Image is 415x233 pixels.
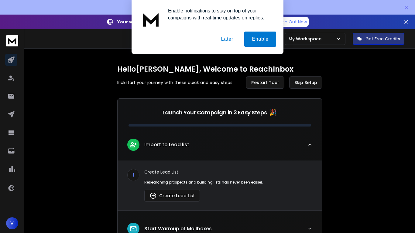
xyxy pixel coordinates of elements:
[129,225,137,233] img: lead
[244,32,276,47] button: Enable
[144,141,189,148] p: Import to Lead list
[246,76,284,89] button: Restart Tour
[127,169,139,181] div: 1
[6,217,18,229] button: V
[269,108,277,117] span: 🎉
[149,192,157,199] img: lead
[144,180,312,185] p: Researching prospects and building lists has never been easier.
[289,76,322,89] button: Skip Setup
[139,7,163,32] img: notification icon
[144,169,312,175] p: Create Lead List
[144,225,212,232] p: Start Warmup of Mailboxes
[294,79,317,86] span: Skip Setup
[163,108,267,117] p: Launch Your Campaign in 3 Easy Steps
[213,32,241,47] button: Later
[118,134,322,160] button: leadImport to Lead list
[144,190,200,202] button: Create Lead List
[117,64,322,74] h1: Hello [PERSON_NAME] , Welcome to ReachInbox
[118,160,322,210] div: leadImport to Lead list
[117,79,232,86] p: Kickstart your journey with these quick and easy steps
[129,141,137,148] img: lead
[163,7,276,21] div: Enable notifications to stay on top of your campaigns with real-time updates on replies.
